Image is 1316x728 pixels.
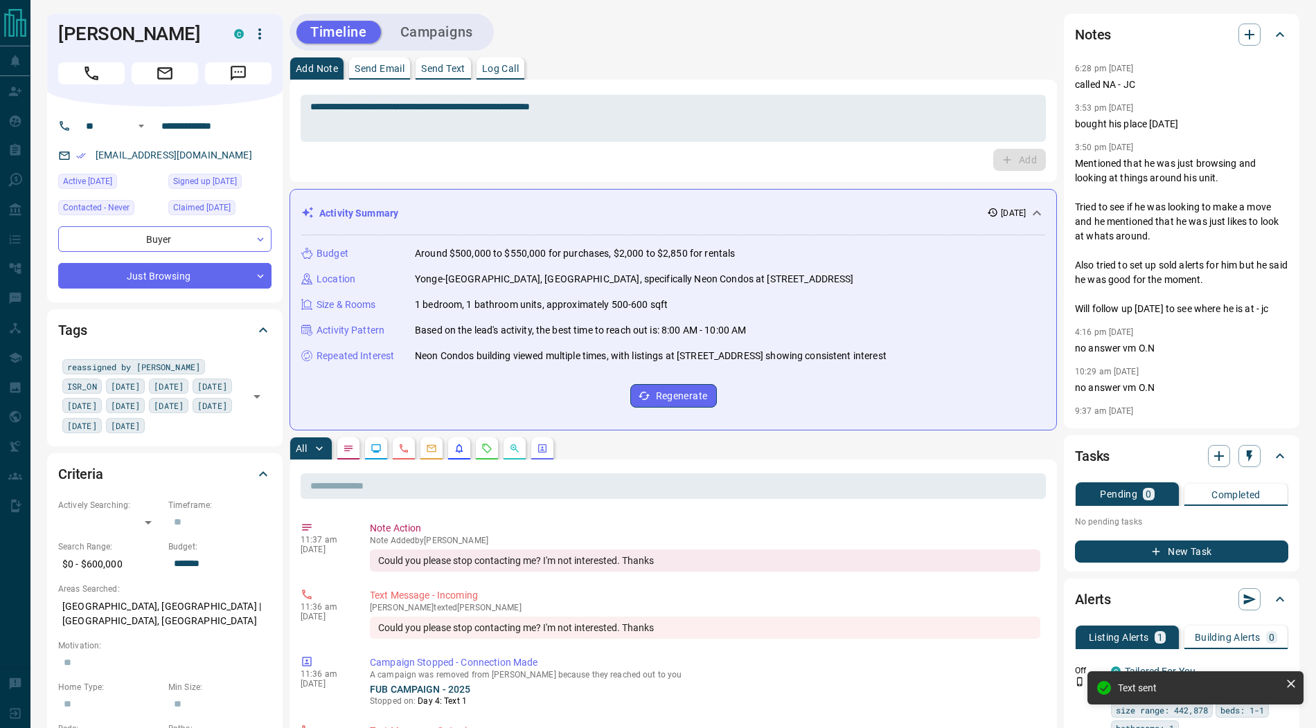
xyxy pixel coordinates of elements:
p: Off [1075,664,1103,677]
span: [DATE] [111,379,141,393]
div: condos.ca [1111,666,1121,676]
p: Actively Searching: [58,499,161,511]
div: Text sent [1118,682,1280,693]
p: Add Note [296,64,338,73]
p: [PERSON_NAME] texted [PERSON_NAME] [370,603,1040,612]
svg: Email Verified [76,151,86,161]
p: no answer vm O.N [1075,381,1288,395]
div: Criteria [58,457,272,491]
svg: Calls [398,443,409,454]
p: Areas Searched: [58,583,272,595]
p: Note Action [370,521,1040,536]
p: 4:16 pm [DATE] [1075,327,1134,337]
span: [DATE] [67,399,97,412]
div: Mon Feb 18 2019 [168,174,272,193]
p: Location [317,272,355,286]
svg: Notes [343,443,354,454]
svg: Emails [426,443,437,454]
span: ISR_ON [67,379,97,393]
svg: Requests [481,443,492,454]
svg: Listing Alerts [454,443,465,454]
p: Mentioned that he was just browsing and looking at things around his unit. Tried to see if he was... [1075,156,1288,316]
p: 10:29 am [DATE] [1075,367,1139,376]
p: Min Size: [168,681,272,693]
span: [DATE] [67,419,97,433]
p: No pending tasks [1075,511,1288,532]
span: Email [132,62,198,84]
p: [GEOGRAPHIC_DATA], [GEOGRAPHIC_DATA] | [GEOGRAPHIC_DATA], [GEOGRAPHIC_DATA] [58,595,272,633]
p: Note Added by [PERSON_NAME] [370,536,1040,545]
div: Activity Summary[DATE] [301,201,1045,226]
h2: Tags [58,319,87,341]
p: Send Email [355,64,404,73]
p: [DATE] [1001,207,1026,219]
h2: Notes [1075,24,1111,46]
p: 11:36 am [301,669,349,679]
p: Search Range: [58,540,161,553]
svg: Push Notification Only [1075,677,1085,686]
span: Contacted - Never [63,201,130,215]
span: [DATE] [197,379,227,393]
span: Message [205,62,272,84]
p: Send Text [421,64,465,73]
p: Pending [1100,489,1137,499]
p: 3:50 pm [DATE] [1075,143,1134,152]
svg: Lead Browsing Activity [371,443,382,454]
h2: Tasks [1075,445,1110,467]
p: Budget [317,246,348,261]
p: 11:36 am [301,602,349,612]
span: reassigned by [PERSON_NAME] [67,360,200,374]
p: A campaign was removed from [PERSON_NAME] because they reached out to you [370,670,1040,680]
span: Signed up [DATE] [173,174,237,188]
button: New Task [1075,540,1288,563]
p: Neon Condos building viewed multiple times, with listings at [STREET_ADDRESS] showing consistent ... [415,349,887,363]
div: Buyer [58,226,272,252]
div: Tags [58,313,272,347]
span: [DATE] [197,399,227,412]
p: 3:53 pm [DATE] [1075,103,1134,113]
p: 0 [1146,489,1151,499]
div: Alerts [1075,583,1288,616]
button: Open [133,118,150,134]
button: Timeline [296,21,381,44]
p: Repeated Interest [317,349,394,363]
p: Completed [1211,490,1261,500]
p: $0 - $600,000 [58,553,161,576]
p: [DATE] [301,545,349,554]
p: Budget: [168,540,272,553]
p: Motivation: [58,639,272,652]
p: Listing Alerts [1089,633,1149,642]
span: Call [58,62,125,84]
p: 0 [1269,633,1274,642]
span: [DATE] [111,399,141,412]
p: called NA - JC [1075,78,1288,92]
p: [DATE] [301,612,349,621]
span: [DATE] [154,399,184,412]
div: Tasks [1075,439,1288,473]
p: bought his place [DATE] [1075,117,1288,131]
p: Activity Pattern [317,323,384,338]
p: 9:37 am [DATE] [1075,406,1134,416]
button: Open [247,387,267,406]
span: Claimed [DATE] [173,201,231,215]
p: 1 bedroom, 1 bathroom units, approximately 500-600 sqft [415,298,668,312]
div: condos.ca [234,29,244,39]
span: [DATE] [154,379,184,393]
div: Notes [1075,18,1288,51]
svg: Opportunities [509,443,520,454]
p: no answer vm O.N [1075,341,1288,356]
p: Timeframe: [168,499,272,511]
p: 1 [1157,633,1163,642]
p: Stopped on: [370,695,1040,707]
p: Yonge-[GEOGRAPHIC_DATA], [GEOGRAPHIC_DATA], specifically Neon Condos at [STREET_ADDRESS] [415,272,854,286]
p: [DATE] [301,679,349,689]
p: Size & Rooms [317,298,376,312]
p: All [296,444,307,453]
p: Campaign Stopped - Connection Made [370,655,1040,670]
div: Thu Mar 28 2024 [168,200,272,219]
p: Home Type: [58,681,161,693]
h2: Alerts [1075,588,1111,610]
h1: [PERSON_NAME] [58,23,213,45]
svg: Agent Actions [537,443,548,454]
h2: Criteria [58,463,103,485]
